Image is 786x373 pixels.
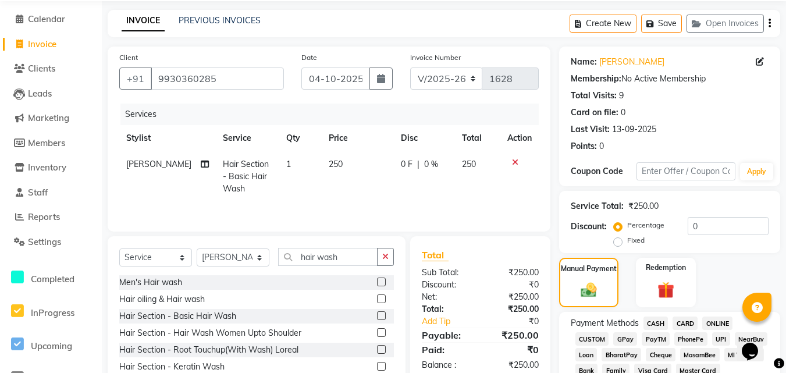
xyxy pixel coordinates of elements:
[119,310,236,322] div: Hair Section - Basic Hair Wash
[571,317,639,329] span: Payment Methods
[571,165,636,177] div: Coupon Code
[680,348,720,361] span: MosamBee
[612,123,656,136] div: 13-09-2025
[216,125,279,151] th: Service
[561,264,617,274] label: Manual Payment
[413,303,480,315] div: Total:
[702,317,732,330] span: ONLINE
[3,112,99,125] a: Marketing
[674,332,707,346] span: PhonePe
[31,307,74,318] span: InProgress
[119,276,182,289] div: Men's Hair wash
[413,279,480,291] div: Discount:
[301,52,317,63] label: Date
[28,211,60,222] span: Reports
[424,158,438,170] span: 0 %
[3,186,99,200] a: Staff
[122,10,165,31] a: INVOICE
[492,315,547,328] div: ₹0
[119,361,225,373] div: Hair Section - Keratin Wash
[28,38,56,49] span: Invoice
[28,63,55,74] span: Clients
[126,159,191,169] span: [PERSON_NAME]
[646,262,686,273] label: Redemption
[413,359,480,371] div: Balance :
[28,112,69,123] span: Marketing
[279,125,322,151] th: Qty
[28,137,65,148] span: Members
[641,15,682,33] button: Save
[119,344,298,356] div: Hair Section - Root Touchup(With Wash) Loreal
[687,15,764,33] button: Open Invoices
[31,273,74,285] span: Completed
[413,315,491,328] a: Add Tip
[119,68,152,90] button: +91
[576,281,602,299] img: _cash.svg
[571,73,621,85] div: Membership:
[571,221,607,233] div: Discount:
[410,52,461,63] label: Invoice Number
[571,90,617,102] div: Total Visits:
[119,52,138,63] label: Client
[613,332,637,346] span: GPay
[636,162,735,180] input: Enter Offer / Coupon Code
[28,236,61,247] span: Settings
[646,348,675,361] span: Cheque
[735,332,768,346] span: NearBuy
[28,88,52,99] span: Leads
[480,267,547,279] div: ₹250.00
[3,236,99,249] a: Settings
[286,159,291,169] span: 1
[179,15,261,26] a: PREVIOUS INVOICES
[571,200,624,212] div: Service Total:
[223,159,269,194] span: Hair Section - Basic Hair Wash
[627,220,664,230] label: Percentage
[413,291,480,303] div: Net:
[570,15,636,33] button: Create New
[28,187,48,198] span: Staff
[120,104,547,125] div: Services
[3,161,99,175] a: Inventory
[413,343,480,357] div: Paid:
[119,125,216,151] th: Stylist
[151,68,284,90] input: Search by Name/Mobile/Email/Code
[480,343,547,357] div: ₹0
[455,125,500,151] th: Total
[737,326,774,361] iframe: chat widget
[643,317,668,330] span: CASH
[652,280,680,301] img: _gift.svg
[642,332,670,346] span: PayTM
[724,348,764,361] span: MI Voucher
[3,211,99,224] a: Reports
[740,163,773,180] button: Apply
[401,158,412,170] span: 0 F
[462,159,476,169] span: 250
[575,348,597,361] span: Loan
[712,332,730,346] span: UPI
[480,291,547,303] div: ₹250.00
[413,267,480,279] div: Sub Total:
[417,158,419,170] span: |
[28,13,65,24] span: Calendar
[571,106,618,119] div: Card on file:
[3,62,99,76] a: Clients
[394,125,455,151] th: Disc
[480,279,547,291] div: ₹0
[571,73,769,85] div: No Active Membership
[599,56,664,68] a: [PERSON_NAME]
[3,87,99,101] a: Leads
[619,90,624,102] div: 9
[3,38,99,51] a: Invoice
[571,140,597,152] div: Points:
[119,327,301,339] div: Hair Section - Hair Wash Women Upto Shoulder
[571,123,610,136] div: Last Visit:
[627,235,645,246] label: Fixed
[571,56,597,68] div: Name:
[602,348,641,361] span: BharatPay
[31,340,72,351] span: Upcoming
[480,303,547,315] div: ₹250.00
[480,359,547,371] div: ₹250.00
[119,293,205,305] div: Hair oiling & Hair wash
[322,125,394,151] th: Price
[278,248,378,266] input: Search or Scan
